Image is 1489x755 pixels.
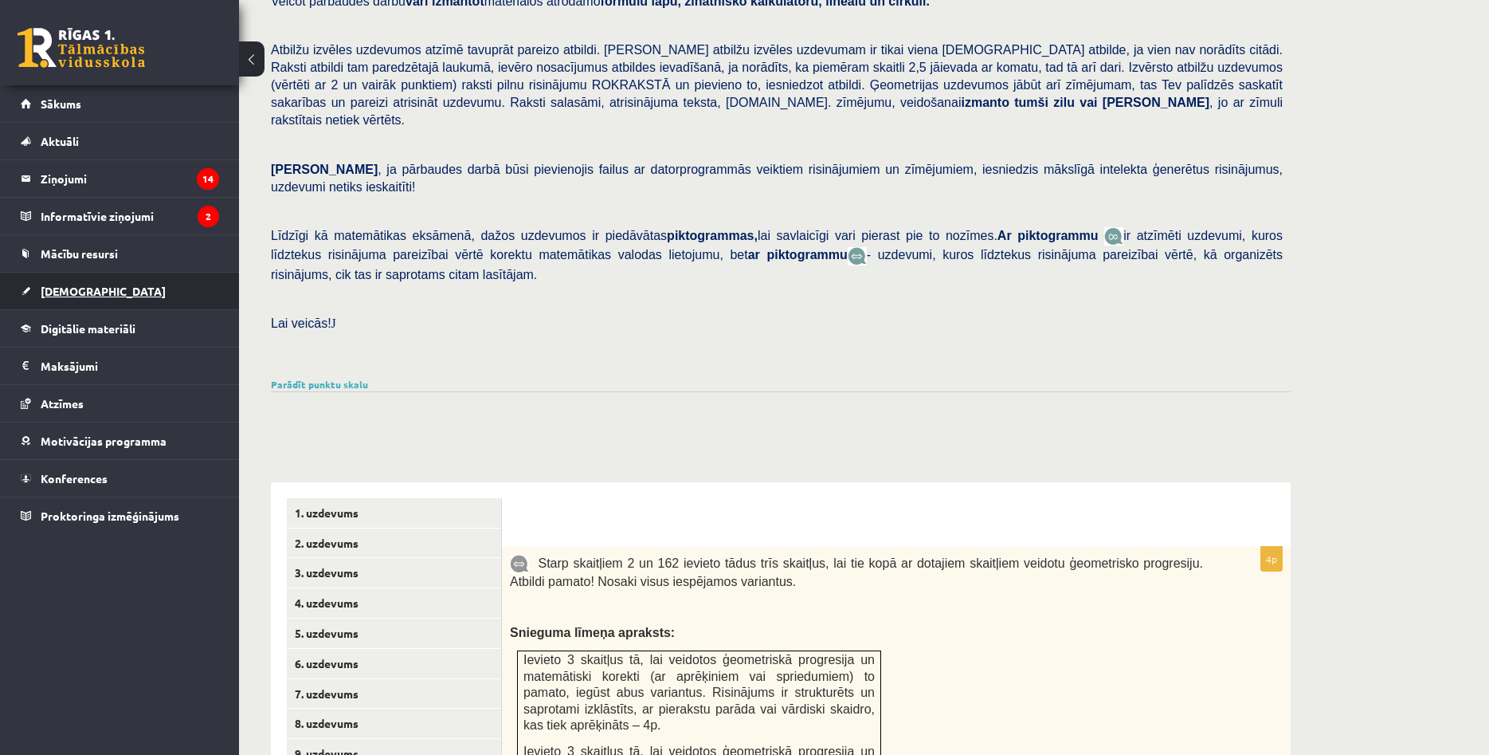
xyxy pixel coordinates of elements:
span: [PERSON_NAME] [271,163,378,176]
a: Ziņojumi14 [21,160,219,197]
a: 2. uzdevums [287,529,501,558]
a: 7. uzdevums [287,679,501,709]
img: JfuEzvunn4EvwAAAAASUVORK5CYII= [1104,227,1123,246]
a: Konferences [21,460,219,497]
span: Snieguma līmeņa apraksts: [510,626,675,639]
b: tumši zilu vai [PERSON_NAME] [1014,96,1209,109]
legend: Ziņojumi [41,160,219,197]
a: Digitālie materiāli [21,310,219,347]
span: Ievieto 3 skaitļus tā, lai veidotos ģeometriskā progresija un matemātiski korekti (ar aprēķiniem ... [523,653,875,732]
a: 4. uzdevums [287,588,501,618]
span: Sākums [41,96,81,111]
a: 3. uzdevums [287,558,501,588]
img: wKvN42sLe3LLwAAAABJRU5ErkJggg== [848,247,867,265]
a: [DEMOGRAPHIC_DATA] [21,273,219,309]
p: 4p [1260,546,1283,572]
span: Lai veicās! [271,317,331,330]
a: Informatīvie ziņojumi2 [21,198,219,234]
a: Rīgas 1. Tālmācības vidusskola [18,28,145,68]
a: Aktuāli [21,123,219,159]
a: Mācību resursi [21,235,219,272]
span: Līdzīgi kā matemātikas eksāmenā, dažos uzdevumos ir piedāvātas lai savlaicīgi vari pierast pie to... [271,229,1104,242]
a: Parādīt punktu skalu [271,378,368,391]
img: Balts.png [518,521,523,527]
a: Atzīmes [21,385,219,422]
legend: Informatīvie ziņojumi [41,198,219,234]
b: piktogrammas, [667,229,758,242]
span: Atzīmes [41,396,84,411]
img: 9k= [510,555,529,573]
span: Mācību resursi [41,246,118,261]
a: 5. uzdevums [287,619,501,648]
a: 8. uzdevums [287,709,501,738]
body: Editor, wiswyg-editor-user-answer-47433752068220 [16,16,755,86]
a: 6. uzdevums [287,649,501,678]
span: Starp skaitļiem 2 un 162 ievieto tādus trīs skaitļus, lai tie kopā ar dotajiem skaitļiem veidotu ... [510,556,1203,588]
a: Sākums [21,85,219,122]
b: izmanto [961,96,1009,109]
a: Maksājumi [21,348,219,384]
a: Proktoringa izmēģinājums [21,497,219,534]
span: [DEMOGRAPHIC_DATA] [41,284,166,298]
span: Aktuāli [41,134,79,148]
span: - uzdevumi, kuros līdztekus risinājuma pareizībai vērtē, kā organizēts risinājums, cik tas ir sap... [271,248,1283,281]
b: Ar piktogrammu [997,229,1099,242]
b: ar piktogrammu [748,248,848,261]
legend: Maksājumi [41,348,219,384]
span: Motivācijas programma [41,434,167,448]
a: 1. uzdevums [287,498,501,528]
span: J [331,317,336,330]
span: , ja pārbaudes darbā būsi pievienojis failus ar datorprogrammās veiktiem risinājumiem un zīmējumi... [271,163,1283,194]
span: Atbilžu izvēles uzdevumos atzīmē tavuprāt pareizo atbildi. [PERSON_NAME] atbilžu izvēles uzdevuma... [271,43,1283,127]
span: Konferences [41,471,108,486]
span: Digitālie materiāli [41,321,135,336]
i: 14 [197,168,219,190]
span: Proktoringa izmēģinājums [41,509,179,523]
a: Motivācijas programma [21,423,219,459]
i: 2 [198,206,219,227]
